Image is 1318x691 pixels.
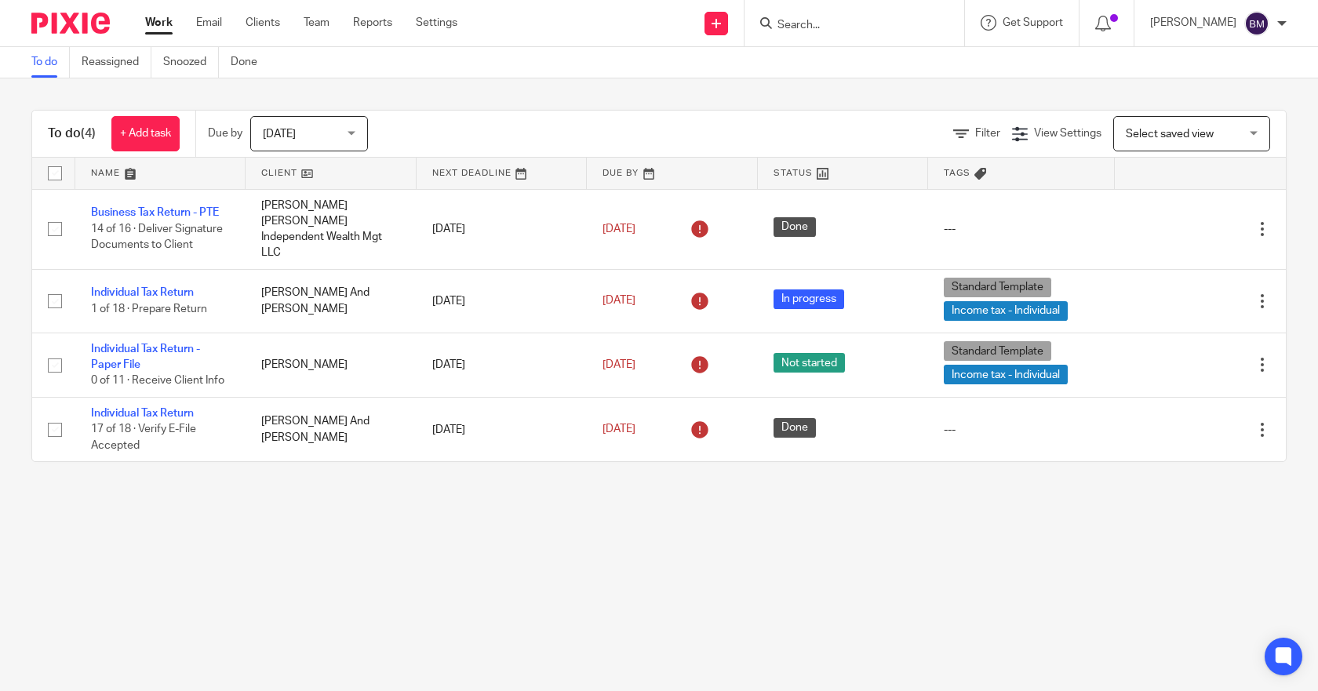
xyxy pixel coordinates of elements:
span: Standard Template [944,278,1051,297]
span: Done [774,418,816,438]
a: + Add task [111,116,180,151]
a: Reports [353,15,392,31]
a: Reassigned [82,47,151,78]
a: Work [145,15,173,31]
td: [PERSON_NAME] [PERSON_NAME] Independent Wealth Mgt LLC [246,189,416,269]
span: View Settings [1034,128,1101,139]
a: Email [196,15,222,31]
span: Not started [774,353,845,373]
span: Income tax - Individual [944,301,1068,321]
a: Snoozed [163,47,219,78]
a: Settings [416,15,457,31]
img: Pixie [31,13,110,34]
div: --- [944,422,1099,438]
td: [DATE] [417,269,587,333]
a: Individual Tax Return [91,408,194,419]
span: Standard Template [944,341,1051,361]
td: [DATE] [417,189,587,269]
span: 0 of 11 · Receive Client Info [91,376,224,387]
span: 14 of 16 · Deliver Signature Documents to Client [91,224,223,251]
span: Select saved view [1126,129,1214,140]
p: [PERSON_NAME] [1150,15,1236,31]
span: In progress [774,289,844,309]
div: --- [944,221,1099,237]
span: [DATE] [263,129,296,140]
td: [DATE] [417,333,587,397]
input: Search [776,19,917,33]
span: (4) [81,127,96,140]
img: svg%3E [1244,11,1269,36]
a: Clients [246,15,280,31]
span: [DATE] [603,296,635,307]
td: [PERSON_NAME] [246,333,416,397]
td: [DATE] [417,397,587,461]
a: Individual Tax Return [91,287,194,298]
span: Done [774,217,816,237]
a: To do [31,47,70,78]
p: Due by [208,125,242,141]
span: [DATE] [603,359,635,370]
h1: To do [48,125,96,142]
a: Done [231,47,269,78]
span: [DATE] [603,424,635,435]
a: Business Tax Return - PTE [91,207,219,218]
td: [PERSON_NAME] And [PERSON_NAME] [246,397,416,461]
td: [PERSON_NAME] And [PERSON_NAME] [246,269,416,333]
a: Team [304,15,329,31]
span: Tags [944,169,970,177]
span: [DATE] [603,224,635,235]
span: 17 of 18 · Verify E-File Accepted [91,424,196,452]
span: Income tax - Individual [944,365,1068,384]
span: 1 of 18 · Prepare Return [91,304,207,315]
a: Individual Tax Return - Paper File [91,344,200,370]
span: Filter [975,128,1000,139]
span: Get Support [1003,17,1063,28]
